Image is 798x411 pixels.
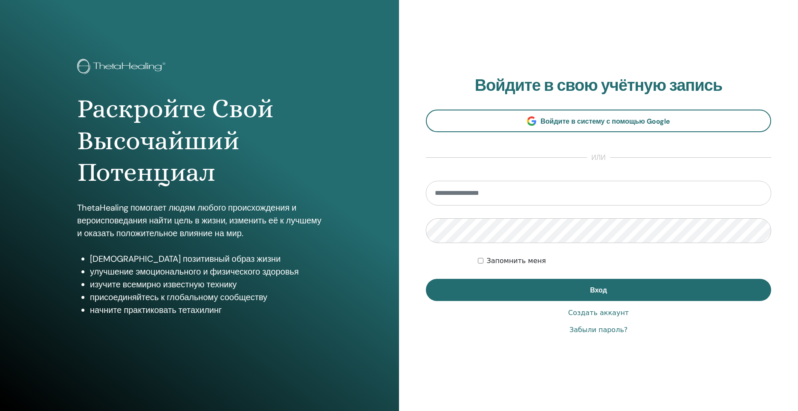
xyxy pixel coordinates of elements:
[570,325,628,335] a: Забыли пароль?
[90,253,280,264] ya-tr-span: [DEMOGRAPHIC_DATA] позитивный образ жизни
[568,308,629,318] a: Создать аккаунт
[541,117,670,126] ya-tr-span: Войдите в систему с помощью Google
[90,304,222,315] ya-tr-span: начните практиковать тетахилинг
[77,93,274,187] ya-tr-span: Раскройте Свой Высочайший Потенциал
[90,292,267,303] ya-tr-span: присоединяйтесь к глобальному сообществу
[90,266,299,277] ya-tr-span: улучшение эмоционального и физического здоровья
[590,286,607,295] ya-tr-span: Вход
[568,309,629,317] ya-tr-span: Создать аккаунт
[487,257,546,265] ya-tr-span: Запомнить меня
[90,279,237,290] ya-tr-span: изучите всемирно известную технику
[591,153,606,162] ya-tr-span: или
[570,326,628,334] ya-tr-span: Забыли пароль?
[475,75,723,96] ya-tr-span: Войдите в свою учётную запись
[426,110,771,132] a: Войдите в систему с помощью Google
[478,256,772,266] div: Сохраняйте мою аутентификацию на неопределённый срок или до тех пор, пока я не выйду из системы в...
[426,279,771,301] button: Вход
[77,202,321,239] ya-tr-span: ThetaHealing помогает людям любого происхождения и вероисповедания найти цель в жизни, изменить е...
